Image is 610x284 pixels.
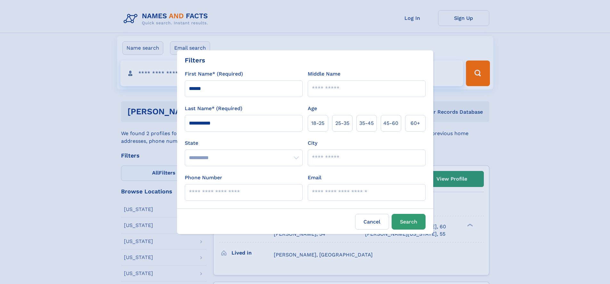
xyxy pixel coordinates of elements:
[392,214,426,230] button: Search
[308,70,340,78] label: Middle Name
[411,119,420,127] span: 60+
[311,119,324,127] span: 18‑25
[185,70,243,78] label: First Name* (Required)
[355,214,389,230] label: Cancel
[185,105,242,112] label: Last Name* (Required)
[185,174,222,182] label: Phone Number
[335,119,349,127] span: 25‑35
[185,55,205,65] div: Filters
[185,139,303,147] label: State
[359,119,374,127] span: 35‑45
[308,174,321,182] label: Email
[383,119,398,127] span: 45‑60
[308,105,317,112] label: Age
[308,139,317,147] label: City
